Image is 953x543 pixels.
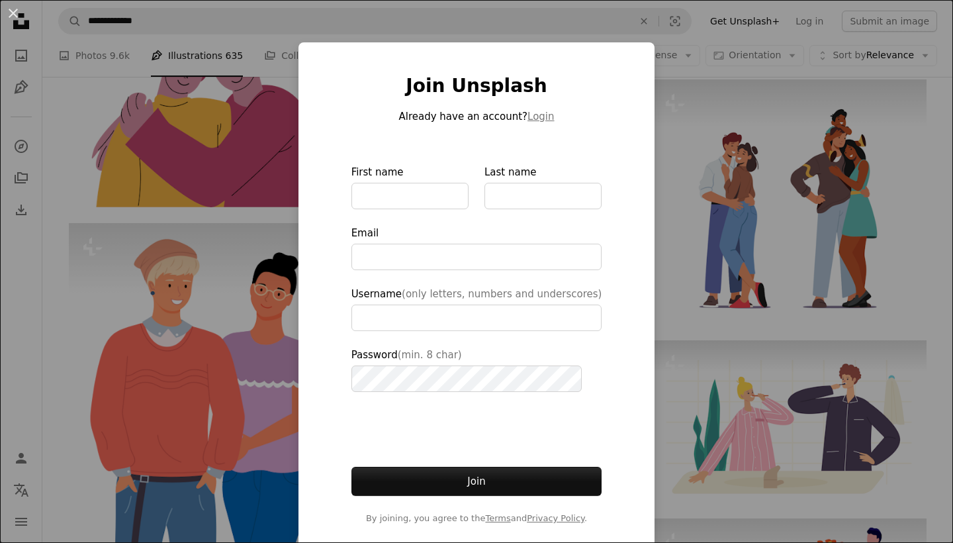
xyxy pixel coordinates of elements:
a: Privacy Policy [527,513,584,523]
label: First name [351,164,469,209]
button: Join [351,467,602,496]
span: (min. 8 char) [398,349,462,361]
input: Last name [484,183,602,209]
label: Email [351,225,602,270]
input: Password(min. 8 char) [351,366,582,392]
input: Email [351,244,602,270]
p: Already have an account? [351,109,602,124]
button: Login [527,109,554,124]
span: (only letters, numbers and underscores) [402,288,602,300]
input: Username(only letters, numbers and underscores) [351,305,602,331]
label: Password [351,347,602,392]
label: Username [351,286,602,331]
a: Terms [485,513,510,523]
span: By joining, you agree to the and . [351,512,602,525]
h1: Join Unsplash [351,74,602,98]
input: First name [351,183,469,209]
label: Last name [484,164,602,209]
